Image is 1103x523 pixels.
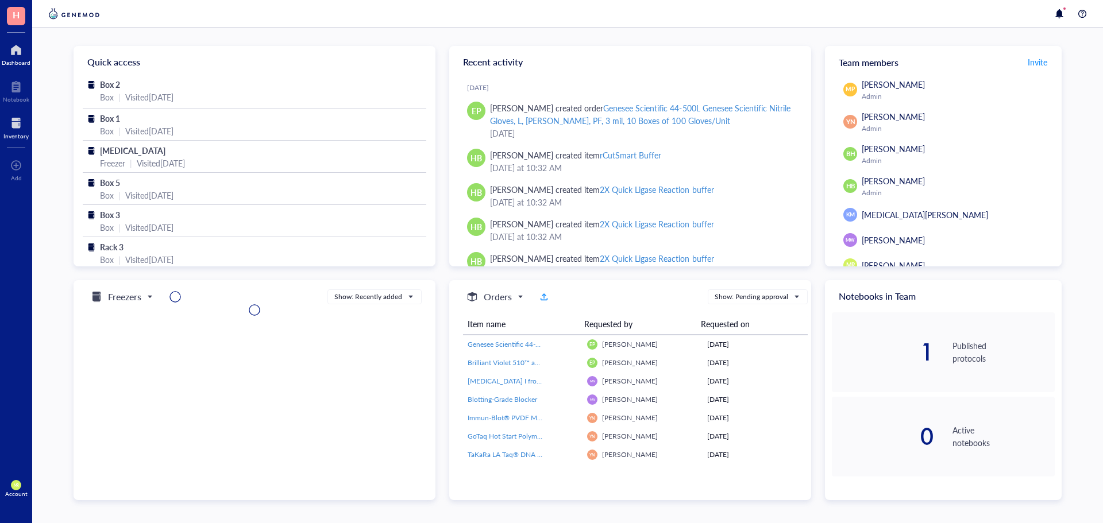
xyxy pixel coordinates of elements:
[458,247,802,282] a: HB[PERSON_NAME] created item2X Quick Ligase Reaction buffer[DATE] at 10:32 AM
[490,183,714,196] div: [PERSON_NAME] created item
[130,157,132,169] div: |
[100,157,125,169] div: Freezer
[846,181,855,191] span: HB
[118,189,121,202] div: |
[468,413,657,423] span: Immun-Blot® PVDF Membrane, Roll, 26 cm x 3.3 m, 1620177
[602,413,658,423] span: [PERSON_NAME]
[100,177,120,188] span: Box 5
[470,152,482,164] span: HB
[600,149,661,161] div: rCutSmart Buffer
[13,7,20,22] span: H
[862,234,925,246] span: [PERSON_NAME]
[468,376,578,386] a: [MEDICAL_DATA] I from bovine pancreas,Type IV, lyophilized powder, ≥2,000 Kunitz units/mg protein
[825,280,1062,312] div: Notebooks in Team
[484,290,512,304] h5: Orders
[600,184,714,195] div: 2X Quick Ligase Reaction buffer
[125,221,173,234] div: Visited [DATE]
[846,211,854,219] span: KM
[846,149,855,159] span: BH
[862,175,925,187] span: [PERSON_NAME]
[952,339,1055,365] div: Published protocols
[590,398,596,401] span: MW
[832,340,934,363] div: 1
[125,253,173,266] div: Visited [DATE]
[602,450,658,459] span: [PERSON_NAME]
[862,124,1050,133] div: Admin
[589,433,595,439] span: YN
[862,111,925,122] span: [PERSON_NAME]
[825,46,1062,78] div: Team members
[862,259,925,271] span: [PERSON_NAME]
[602,431,658,441] span: [PERSON_NAME]
[468,394,578,405] a: Blotting-Grade Blocker
[100,113,120,124] span: Box 1
[1027,53,1048,71] button: Invite
[3,133,29,140] div: Inventory
[707,376,803,386] div: [DATE]
[458,179,802,213] a: HB[PERSON_NAME] created item2X Quick Ligase Reaction buffer[DATE] at 10:32 AM
[100,221,114,234] div: Box
[490,230,793,243] div: [DATE] at 10:32 AM
[952,424,1055,449] div: Active notebooks
[715,292,788,302] div: Show: Pending approval
[5,490,28,497] div: Account
[468,413,578,423] a: Immun-Blot® PVDF Membrane, Roll, 26 cm x 3.3 m, 1620177
[468,339,578,350] a: Genesee Scientific 44-500L Genesee Scientific Nitrile Gloves, L, [PERSON_NAME], PF, 3 mil, 10 Box...
[1028,56,1047,68] span: Invite
[468,339,838,349] span: Genesee Scientific 44-500L Genesee Scientific Nitrile Gloves, L, [PERSON_NAME], PF, 3 mil, 10 Box...
[602,339,658,349] span: [PERSON_NAME]
[468,376,776,386] span: [MEDICAL_DATA] I from bovine pancreas,Type IV, lyophilized powder, ≥2,000 Kunitz units/mg protein
[490,149,661,161] div: [PERSON_NAME] created item
[707,394,803,405] div: [DATE]
[707,413,803,423] div: [DATE]
[3,78,29,103] a: Notebook
[100,189,114,202] div: Box
[468,394,537,404] span: Blotting-Grade Blocker
[458,213,802,247] a: HB[PERSON_NAME] created item2X Quick Ligase Reaction buffer[DATE] at 10:32 AM
[862,156,1050,165] div: Admin
[696,313,799,335] th: Requested on
[100,253,114,266] div: Box
[468,450,578,460] a: TaKaRa LA Taq® DNA Polymerase (Mg2+ plus buffer) - 250 Units
[137,157,185,169] div: Visited [DATE]
[100,125,114,137] div: Box
[862,188,1050,197] div: Admin
[118,253,121,266] div: |
[3,114,29,140] a: Inventory
[125,189,173,202] div: Visited [DATE]
[590,379,596,383] span: MW
[707,450,803,460] div: [DATE]
[589,360,595,366] span: EP
[13,483,18,487] span: MR
[862,143,925,154] span: [PERSON_NAME]
[589,452,595,457] span: YN
[707,358,803,368] div: [DATE]
[468,450,665,459] span: TaKaRa LA Taq® DNA Polymerase (Mg2+ plus buffer) - 250 Units
[334,292,402,302] div: Show: Recently added
[490,102,790,126] div: Genesee Scientific 44-500L Genesee Scientific Nitrile Gloves, L, [PERSON_NAME], PF, 3 mil, 10 Box...
[468,358,615,367] span: Brilliant Violet 510™ anti-mouse Ly-6G Antibody
[100,241,124,253] span: Rack 3
[100,145,165,156] span: [MEDICAL_DATA]
[468,431,553,441] span: GoTaq Hot Start Polymerase
[458,144,802,179] a: HB[PERSON_NAME] created itemrCutSmart Buffer[DATE] at 10:32 AM
[468,431,578,441] a: GoTaq Hot Start Polymerase
[100,79,120,90] span: Box 2
[602,394,658,404] span: [PERSON_NAME]
[862,79,925,90] span: [PERSON_NAME]
[490,102,793,127] div: [PERSON_NAME] created order
[862,92,1050,101] div: Admin
[862,209,988,220] span: [MEDICAL_DATA][PERSON_NAME]
[125,91,173,103] div: Visited [DATE]
[3,96,29,103] div: Notebook
[118,125,121,137] div: |
[470,186,482,199] span: HB
[707,339,803,350] div: [DATE]
[46,7,102,21] img: genemod-logo
[832,425,934,448] div: 0
[490,161,793,174] div: [DATE] at 10:32 AM
[125,125,173,137] div: Visited [DATE]
[2,59,30,66] div: Dashboard
[846,261,855,269] span: MR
